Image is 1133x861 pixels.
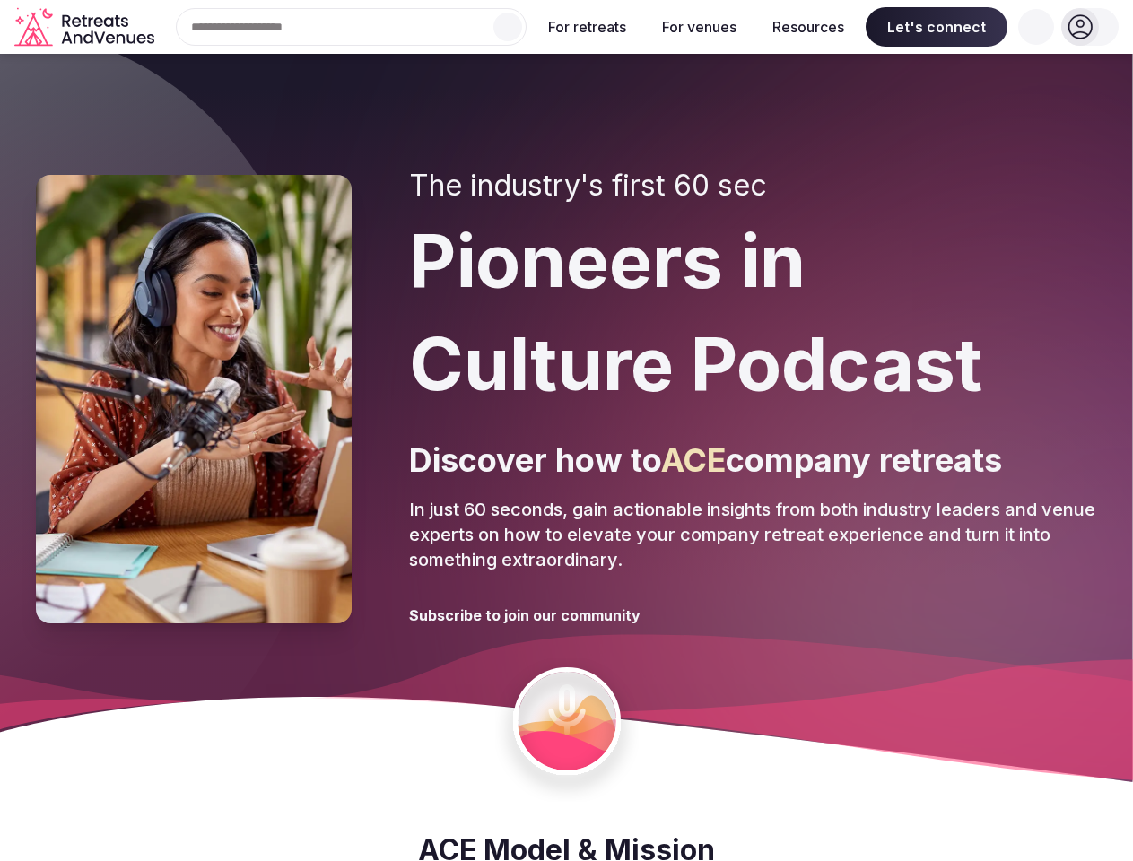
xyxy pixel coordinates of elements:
[661,440,726,480] span: ACE
[409,438,1097,483] p: Discover how to company retreats
[409,210,1097,416] h1: Pioneers in Culture Podcast
[409,605,641,625] h3: Subscribe to join our community
[648,7,751,47] button: For venues
[758,7,858,47] button: Resources
[866,7,1007,47] span: Let's connect
[409,497,1097,572] p: In just 60 seconds, gain actionable insights from both industry leaders and venue experts on how ...
[534,7,641,47] button: For retreats
[409,169,1097,203] h2: The industry's first 60 sec
[36,175,352,623] img: Pioneers in Culture Podcast
[14,7,158,48] a: Visit the homepage
[14,7,158,48] svg: Retreats and Venues company logo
